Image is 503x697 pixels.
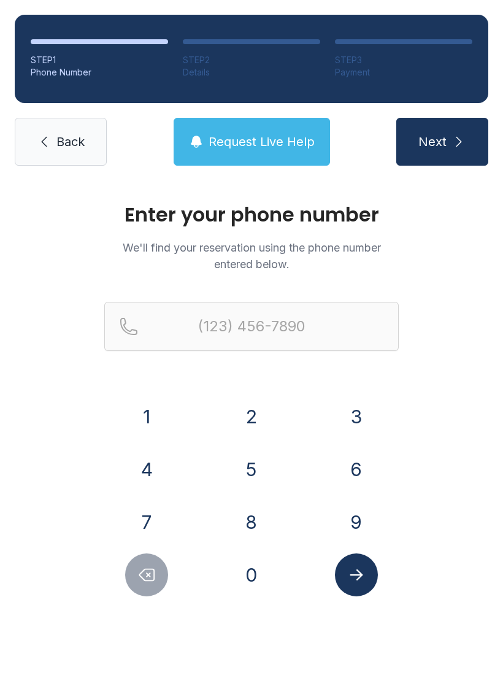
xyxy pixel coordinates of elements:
[104,205,399,225] h1: Enter your phone number
[56,133,85,150] span: Back
[230,448,273,491] button: 5
[335,553,378,596] button: Submit lookup form
[125,553,168,596] button: Delete number
[335,395,378,438] button: 3
[335,448,378,491] button: 6
[209,133,315,150] span: Request Live Help
[230,395,273,438] button: 2
[125,395,168,438] button: 1
[31,54,168,66] div: STEP 1
[31,66,168,79] div: Phone Number
[230,553,273,596] button: 0
[125,501,168,544] button: 7
[335,66,472,79] div: Payment
[335,501,378,544] button: 9
[104,302,399,351] input: Reservation phone number
[183,54,320,66] div: STEP 2
[335,54,472,66] div: STEP 3
[125,448,168,491] button: 4
[230,501,273,544] button: 8
[418,133,447,150] span: Next
[104,239,399,272] p: We'll find your reservation using the phone number entered below.
[183,66,320,79] div: Details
